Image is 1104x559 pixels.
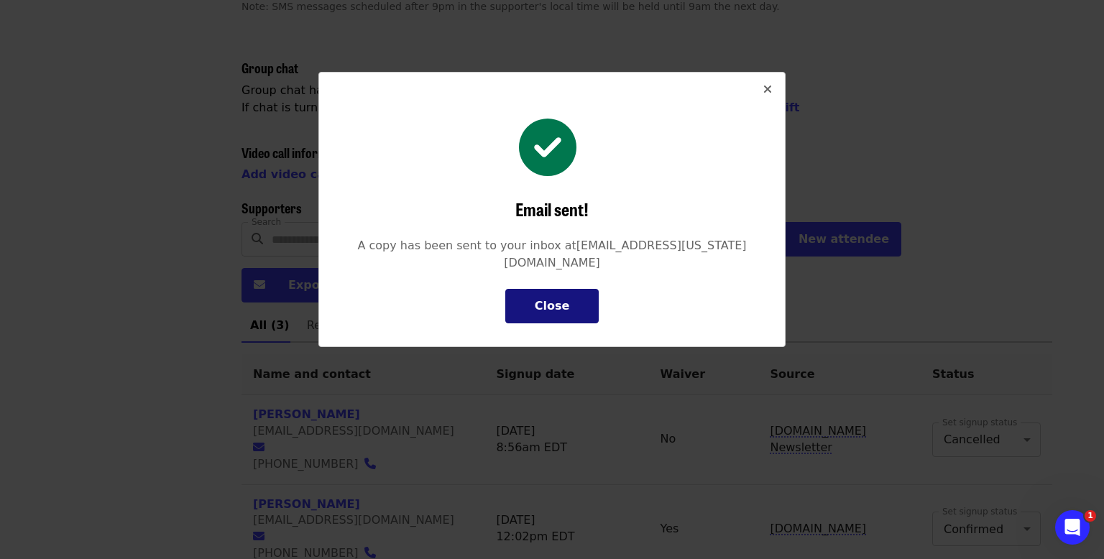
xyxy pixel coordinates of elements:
i: check-circle icon [519,113,576,182]
button: Close [505,289,599,323]
span: 1 [1085,510,1096,522]
button: Close [750,73,785,107]
iframe: Intercom live chat [1055,510,1090,545]
div: Close [535,297,570,315]
span: Email sent! [515,196,589,221]
div: A copy has been sent to your inbox at [EMAIL_ADDRESS][US_STATE][DOMAIN_NAME] [348,237,756,272]
i: times icon [763,83,772,96]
